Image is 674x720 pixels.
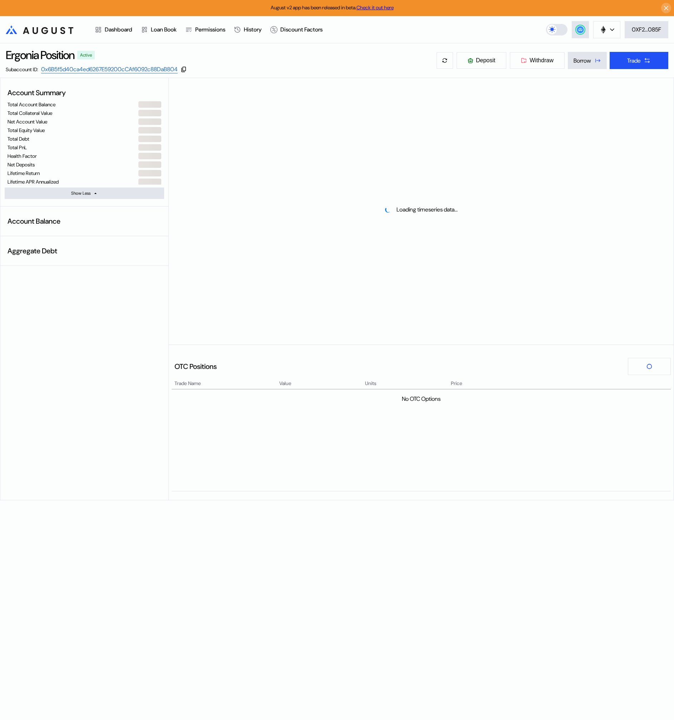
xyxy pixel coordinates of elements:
div: Net Account Value [8,118,47,125]
div: Net Deposits [8,161,35,168]
a: Dashboard [90,16,137,43]
button: Borrow [568,52,607,69]
span: Withdraw [530,57,554,64]
div: Permissions [195,26,225,33]
div: Total Debt [8,136,29,142]
div: Health Factor [8,153,37,159]
div: Subaccount ID: [6,66,38,73]
div: Borrow [574,57,591,64]
div: OTC Positions [174,362,217,371]
a: Permissions [181,16,230,43]
div: Total Account Balance [8,101,55,108]
div: Ergonia Position [6,48,74,63]
div: Loading timeseries data... [397,206,458,213]
button: chain logo [593,21,620,38]
a: Discount Factors [266,16,327,43]
div: Total PnL [8,144,27,151]
div: Total Equity Value [8,127,45,133]
button: Withdraw [510,52,565,69]
span: Deposit [476,57,495,64]
span: Trade Name [174,380,201,387]
button: 0XF2...085F [625,21,668,38]
button: Deposit [456,52,507,69]
div: Discount Factors [280,26,323,33]
div: No OTC Options [402,395,441,403]
div: Dashboard [105,26,132,33]
a: Loan Book [137,16,181,43]
span: Units [365,380,377,387]
div: Show Less [71,190,90,196]
div: Trade [627,57,641,64]
a: Check it out here [356,4,394,11]
div: Loan Book [151,26,177,33]
div: Account Summary [5,85,164,100]
div: Lifetime Return [8,170,40,176]
span: August v2 app has been released in beta. [271,4,394,11]
div: Lifetime APR Annualized [8,179,59,185]
div: Aggregate Debt [5,243,164,258]
div: Total Collateral Value [8,110,52,116]
div: History [244,26,262,33]
a: History [230,16,266,43]
button: Show Less [5,188,164,199]
img: chain logo [599,26,607,34]
a: 0x6B5f5d40ca4ed6267E59200cCAf6092c88DaB804 [41,65,178,73]
div: 0XF2...085F [632,26,661,33]
div: Account Balance [5,214,164,229]
span: Price [451,380,462,387]
span: Value [279,380,291,387]
button: Trade [610,52,668,69]
div: Active [80,53,92,58]
img: pending [384,206,392,214]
